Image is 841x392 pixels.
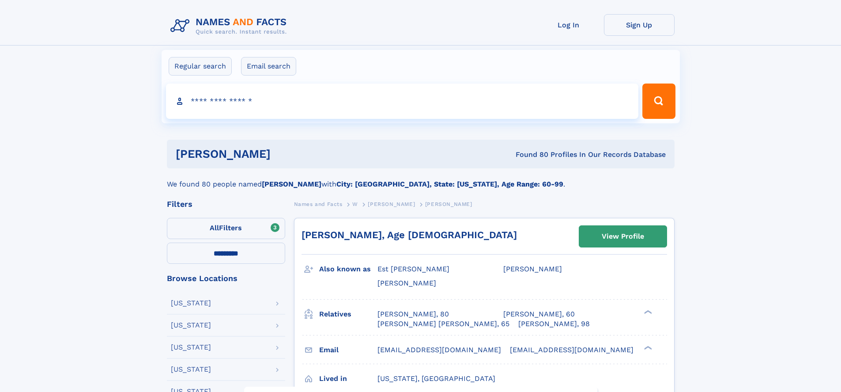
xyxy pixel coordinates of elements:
[503,309,575,319] a: [PERSON_NAME], 60
[503,265,562,273] span: [PERSON_NAME]
[241,57,296,76] label: Email search
[171,366,211,373] div: [US_STATE]
[393,150,666,160] div: Found 80 Profiles In Our Records Database
[377,309,449,319] a: [PERSON_NAME], 80
[167,218,285,239] label: Filters
[377,374,495,383] span: [US_STATE], [GEOGRAPHIC_DATA]
[171,322,211,329] div: [US_STATE]
[319,307,377,322] h3: Relatives
[166,84,639,119] input: search input
[336,180,563,188] b: City: [GEOGRAPHIC_DATA], State: [US_STATE], Age Range: 60-99
[604,14,675,36] a: Sign Up
[302,229,517,240] a: [PERSON_NAME], Age [DEMOGRAPHIC_DATA]
[167,14,294,38] img: Logo Names and Facts
[510,346,634,354] span: [EMAIL_ADDRESS][DOMAIN_NAME]
[368,198,415,209] a: [PERSON_NAME]
[176,148,393,160] h1: [PERSON_NAME]
[167,168,675,190] div: We found 80 people named with .
[377,279,436,287] span: [PERSON_NAME]
[518,319,590,329] a: [PERSON_NAME], 98
[368,201,415,207] span: [PERSON_NAME]
[171,344,211,351] div: [US_STATE]
[319,262,377,277] h3: Also known as
[210,224,219,232] span: All
[377,346,501,354] span: [EMAIL_ADDRESS][DOMAIN_NAME]
[352,198,358,209] a: W
[642,345,652,350] div: ❯
[319,343,377,358] h3: Email
[579,226,667,247] a: View Profile
[169,57,232,76] label: Regular search
[167,200,285,208] div: Filters
[171,300,211,307] div: [US_STATE]
[377,265,449,273] span: Est [PERSON_NAME]
[533,14,604,36] a: Log In
[377,319,509,329] a: [PERSON_NAME] [PERSON_NAME], 65
[642,309,652,315] div: ❯
[352,201,358,207] span: W
[319,371,377,386] h3: Lived in
[602,226,644,247] div: View Profile
[262,180,321,188] b: [PERSON_NAME]
[167,274,285,282] div: Browse Locations
[425,201,472,207] span: [PERSON_NAME]
[642,84,675,119] button: Search Button
[294,198,343,209] a: Names and Facts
